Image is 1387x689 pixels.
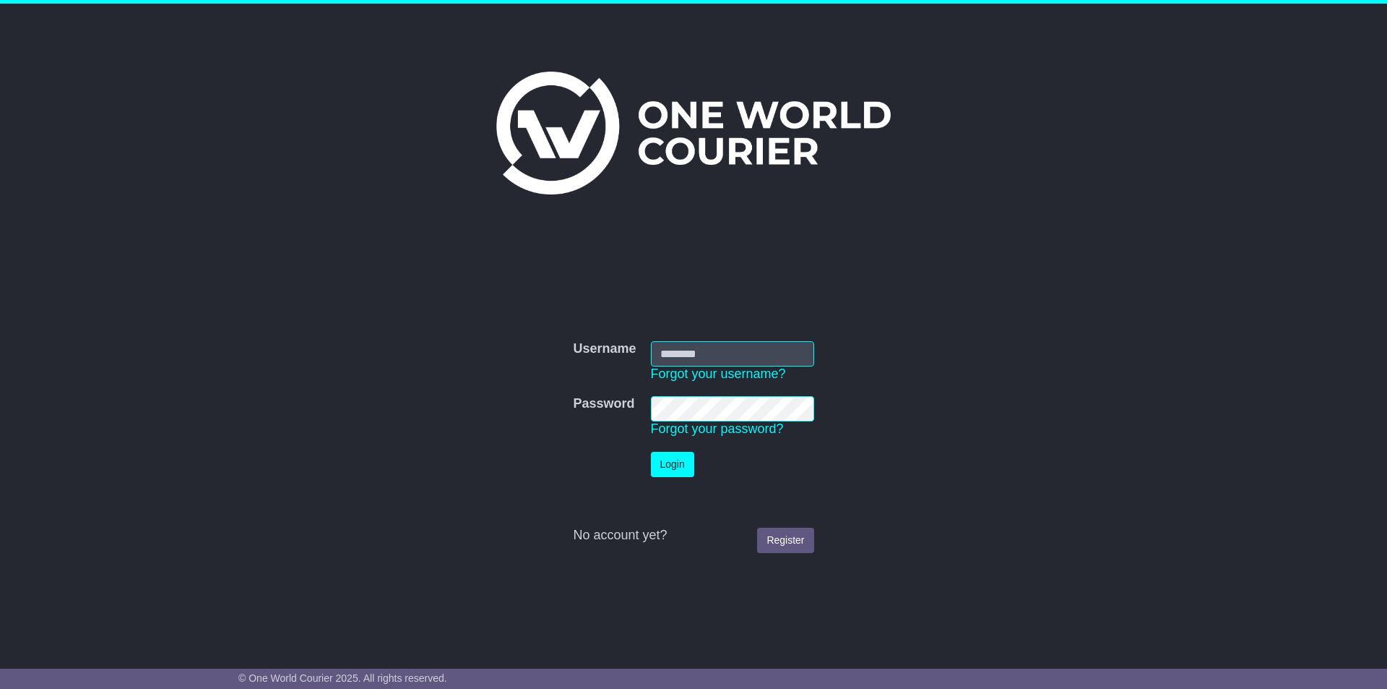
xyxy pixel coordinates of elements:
label: Password [573,396,634,412]
label: Username [573,341,636,357]
div: No account yet? [573,528,813,544]
button: Login [651,452,694,477]
a: Forgot your username? [651,367,786,381]
span: © One World Courier 2025. All rights reserved. [238,672,447,684]
a: Forgot your password? [651,421,784,436]
img: One World [496,72,891,194]
a: Register [757,528,813,553]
